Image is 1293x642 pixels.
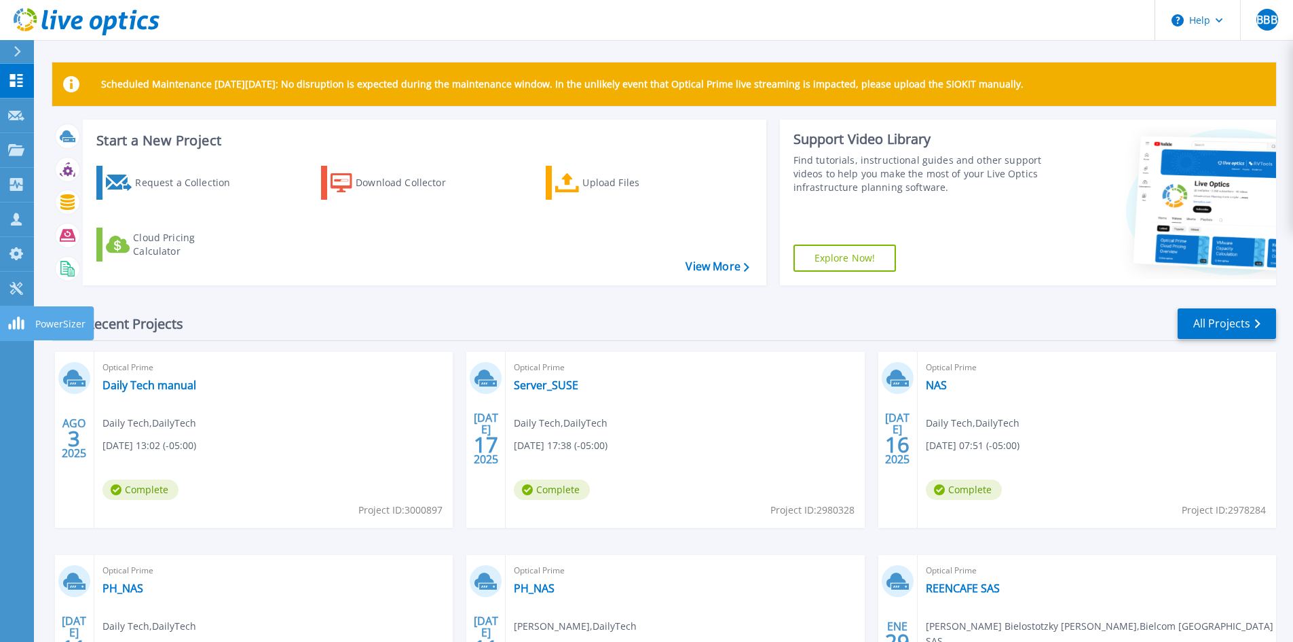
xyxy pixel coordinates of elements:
div: Download Collector [356,169,464,196]
div: AGO 2025 [61,414,87,463]
div: Upload Files [582,169,691,196]
span: Daily Tech , DailyTech [514,416,607,431]
span: Project ID: 2978284 [1182,503,1266,518]
a: Explore Now! [793,245,897,272]
a: Upload Files [546,166,697,200]
a: Cloud Pricing Calculator [96,228,248,262]
a: Download Collector [321,166,472,200]
div: Request a Collection [135,169,244,196]
span: [DATE] 07:51 (-05:00) [926,438,1019,453]
span: [PERSON_NAME] , DailyTech [514,619,637,634]
a: NAS [926,378,947,392]
span: Optical Prime [102,360,445,375]
div: Cloud Pricing Calculator [133,231,242,258]
a: PH_NAS [102,582,143,595]
span: Optical Prime [514,360,856,375]
span: Complete [926,480,1002,500]
span: Project ID: 2980328 [770,503,855,518]
span: [DATE] 13:02 (-05:00) [102,438,196,453]
span: Optical Prime [514,563,856,578]
span: 16 [885,439,910,450]
a: PH_NAS [514,582,555,595]
div: Support Video Library [793,130,1047,148]
span: Daily Tech , DailyTech [926,416,1019,431]
a: REENCAFE SAS [926,582,1000,595]
span: Complete [514,480,590,500]
span: [DATE] 17:38 (-05:00) [514,438,607,453]
span: Optical Prime [926,563,1268,578]
div: Recent Projects [52,307,202,340]
a: Daily Tech manual [102,378,196,392]
span: Complete [102,480,179,500]
p: Scheduled Maintenance [DATE][DATE]: No disruption is expected during the maintenance window. In t... [101,79,1024,90]
div: [DATE] 2025 [473,414,499,463]
span: Project ID: 3000897 [358,503,443,518]
a: All Projects [1178,308,1276,339]
a: Request a Collection [96,166,248,200]
p: PowerSizer [35,306,86,342]
div: Find tutorials, instructional guides and other support videos to help you make the most of your L... [793,154,1047,194]
span: 3 [68,433,80,444]
div: [DATE] 2025 [884,414,910,463]
a: Server_SUSE [514,378,578,392]
span: Optical Prime [926,360,1268,375]
span: BBB [1256,14,1277,25]
a: View More [686,260,749,273]
span: 17 [474,439,498,450]
span: Daily Tech , DailyTech [102,619,196,634]
h3: Start a New Project [96,133,749,148]
span: Daily Tech , DailyTech [102,416,196,431]
span: Optical Prime [102,563,445,578]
